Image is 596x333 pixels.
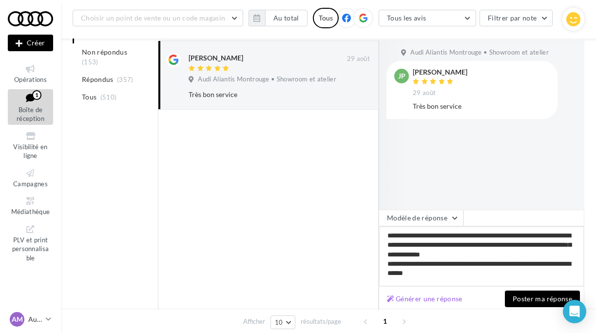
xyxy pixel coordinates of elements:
[270,315,295,329] button: 10
[347,55,370,63] span: 29 août
[73,10,243,26] button: Choisir un point de vente ou un code magasin
[379,10,476,26] button: Tous les avis
[198,75,336,84] span: Audi Aliantis Montrouge • Showroom et atelier
[13,143,47,160] span: Visibilité en ligne
[377,313,393,329] span: 1
[189,90,307,99] div: Très bon service
[14,76,47,83] span: Opérations
[8,61,53,85] a: Opérations
[12,234,49,262] span: PLV et print personnalisable
[563,300,586,323] div: Open Intercom Messenger
[8,194,53,217] a: Médiathèque
[480,10,553,26] button: Filtrer par note
[82,75,114,84] span: Répondus
[8,35,53,51] button: Créer
[8,166,53,190] a: Campagnes
[17,106,44,123] span: Boîte de réception
[100,93,117,101] span: (510)
[249,10,308,26] button: Au total
[8,129,53,162] a: Visibilité en ligne
[28,314,42,324] p: Audi MONTROUGE
[313,8,339,28] div: Tous
[81,14,225,22] span: Choisir un point de vente ou un code magasin
[243,317,265,326] span: Afficher
[383,293,466,305] button: Générer une réponse
[8,222,53,264] a: PLV et print personnalisable
[82,47,127,57] span: Non répondus
[8,310,53,329] a: AM Audi MONTROUGE
[379,210,463,226] button: Modèle de réponse
[413,89,436,98] span: 29 août
[265,10,308,26] button: Au total
[413,69,467,76] div: [PERSON_NAME]
[275,318,283,326] span: 10
[8,35,53,51] div: Nouvelle campagne
[505,291,580,307] button: Poster ma réponse
[387,14,426,22] span: Tous les avis
[32,90,41,100] div: 1
[11,208,50,215] span: Médiathèque
[117,76,134,83] span: (357)
[82,58,98,66] span: (153)
[8,89,53,125] a: Boîte de réception1
[12,314,23,324] span: AM
[301,317,341,326] span: résultats/page
[398,71,405,81] span: JP
[189,53,243,63] div: [PERSON_NAME]
[82,92,96,102] span: Tous
[410,48,549,57] span: Audi Aliantis Montrouge • Showroom et atelier
[413,101,550,111] div: Très bon service
[13,180,48,188] span: Campagnes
